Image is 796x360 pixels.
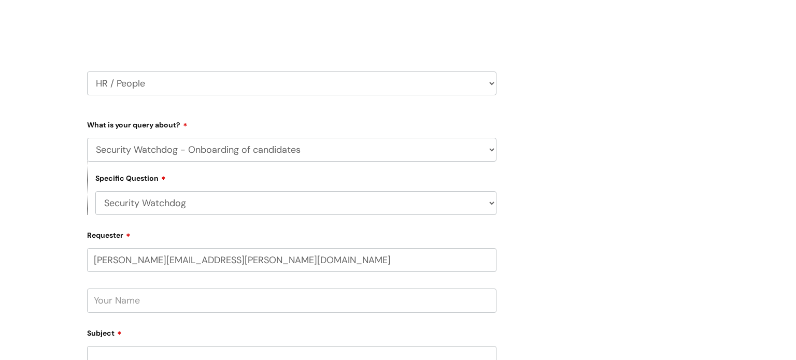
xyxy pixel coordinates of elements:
[87,325,496,338] label: Subject
[95,172,166,183] label: Specific Question
[87,248,496,272] input: Email
[87,117,496,129] label: What is your query about?
[87,289,496,312] input: Your Name
[87,227,496,240] label: Requester
[87,19,496,38] h2: Select issue type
